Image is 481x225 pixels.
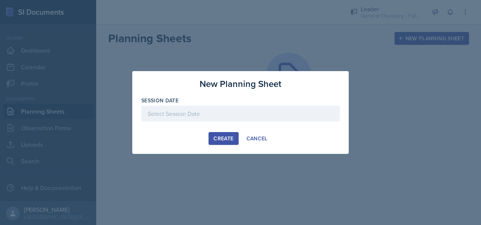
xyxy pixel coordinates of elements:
label: Session Date [141,97,178,104]
div: Create [213,135,233,141]
button: Cancel [242,132,272,145]
button: Create [209,132,238,145]
div: Cancel [247,135,268,141]
h3: New Planning Sheet [200,77,281,91]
